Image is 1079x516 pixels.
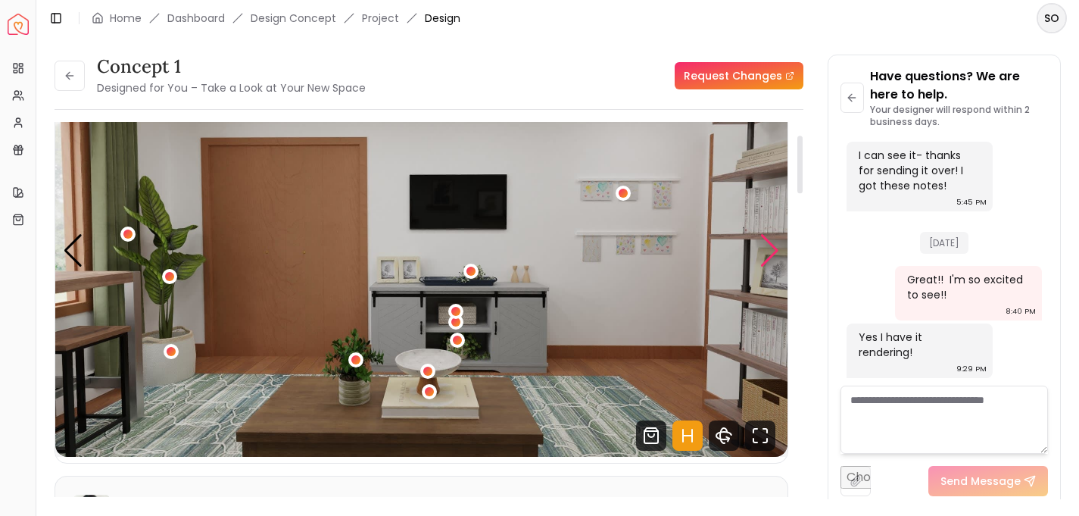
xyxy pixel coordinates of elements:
[1038,5,1065,32] span: SO
[675,62,803,89] a: Request Changes
[672,421,703,451] svg: Hotspots Toggle
[425,11,460,26] span: Design
[956,361,987,377] div: 9:29 PM
[97,80,366,95] small: Designed for You – Take a Look at Your New Space
[8,14,29,35] a: Spacejoy
[870,67,1048,104] p: Have questions? We are here to help.
[745,421,775,451] svg: Fullscreen
[1006,304,1036,319] div: 8:40 PM
[110,11,142,26] a: Home
[8,14,29,35] img: Spacejoy Logo
[759,234,780,267] div: Next slide
[956,195,987,210] div: 5:45 PM
[251,11,336,26] li: Design Concept
[907,272,1027,302] div: Great!! I'm so excited to see!!
[1037,3,1067,33] button: SO
[55,45,787,457] div: 2 / 4
[55,45,787,457] img: Design Render 2
[859,330,978,360] div: Yes I have it rendering!
[709,421,739,451] svg: 360 View
[636,421,666,451] svg: Shop Products from this design
[362,11,399,26] a: Project
[859,148,978,193] div: I can see it- thanks for sending it over! I got these notes!
[55,45,787,457] div: Carousel
[97,55,366,79] h3: concept 1
[167,11,225,26] a: Dashboard
[870,104,1048,128] p: Your designer will respond within 2 business days.
[920,232,968,254] span: [DATE]
[63,234,83,267] div: Previous slide
[92,11,460,26] nav: breadcrumb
